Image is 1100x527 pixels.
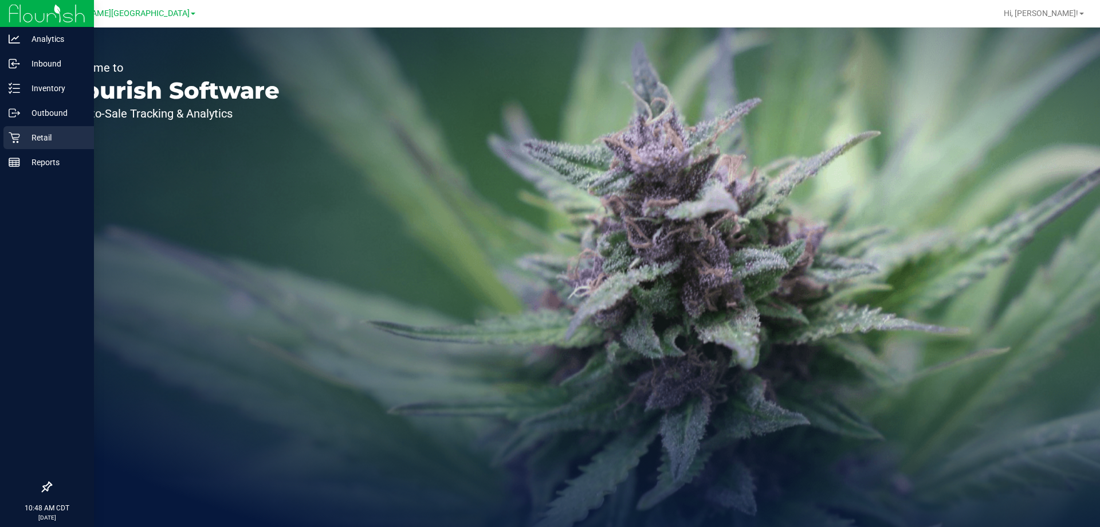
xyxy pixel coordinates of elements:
[62,79,280,102] p: Flourish Software
[20,131,89,145] p: Retail
[9,157,20,168] inline-svg: Reports
[9,58,20,69] inline-svg: Inbound
[20,81,89,95] p: Inventory
[9,132,20,143] inline-svg: Retail
[9,33,20,45] inline-svg: Analytics
[5,503,89,513] p: 10:48 AM CDT
[9,83,20,94] inline-svg: Inventory
[9,107,20,119] inline-svg: Outbound
[20,57,89,71] p: Inbound
[1004,9,1078,18] span: Hi, [PERSON_NAME]!
[62,62,280,73] p: Welcome to
[38,9,190,18] span: Ft [PERSON_NAME][GEOGRAPHIC_DATA]
[20,155,89,169] p: Reports
[5,513,89,522] p: [DATE]
[20,32,89,46] p: Analytics
[20,106,89,120] p: Outbound
[62,108,280,119] p: Seed-to-Sale Tracking & Analytics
